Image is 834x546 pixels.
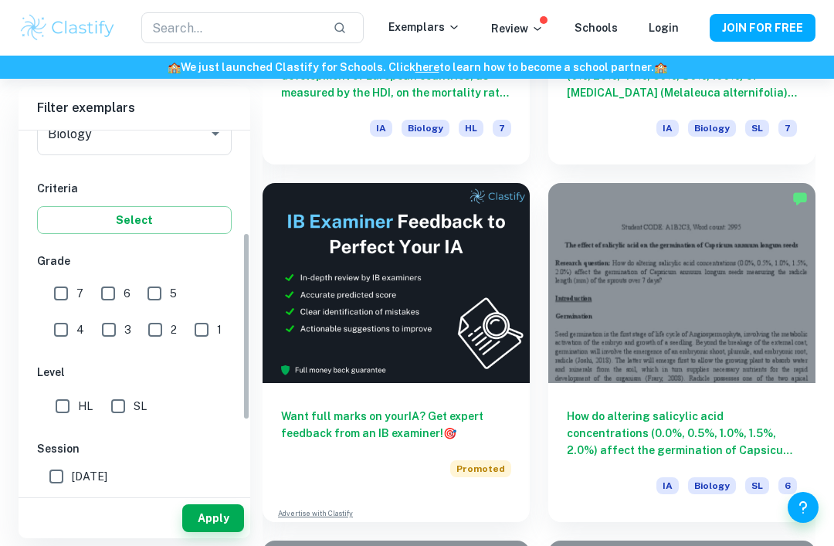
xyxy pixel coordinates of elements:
[124,321,131,338] span: 3
[656,120,679,137] span: IA
[3,59,831,76] h6: We just launched Clastify for Schools. Click to learn how to become a school partner.
[37,253,232,270] h6: Grade
[134,398,147,415] span: SL
[575,22,618,34] a: Schools
[710,14,815,42] button: JOIN FOR FREE
[415,61,439,73] a: here
[388,19,460,36] p: Exemplars
[76,285,83,302] span: 7
[182,504,244,532] button: Apply
[263,183,530,523] a: Want full marks on yourIA? Get expert feedback from an IB examiner!PromotedAdvertise with Clastify
[778,120,797,137] span: 7
[205,123,226,144] button: Open
[171,321,177,338] span: 2
[19,86,250,130] h6: Filter exemplars
[491,20,544,37] p: Review
[493,120,511,137] span: 7
[278,508,353,519] a: Advertise with Clastify
[72,468,107,485] span: [DATE]
[567,408,797,459] h6: How do altering salicylic acid concentrations (0.0%, 0.5%, 1.0%, 1.5%, 2.0%) affect the germinati...
[459,120,483,137] span: HL
[688,477,736,494] span: Biology
[688,120,736,137] span: Biology
[649,22,679,34] a: Login
[788,492,819,523] button: Help and Feedback
[450,460,511,477] span: Promoted
[37,440,232,457] h6: Session
[263,183,530,384] img: Thumbnail
[170,285,177,302] span: 5
[548,183,815,523] a: How do altering salicylic acid concentrations (0.0%, 0.5%, 1.0%, 1.5%, 2.0%) affect the germinati...
[443,427,456,439] span: 🎯
[141,12,320,43] input: Search...
[654,61,667,73] span: 🏫
[792,191,808,206] img: Marked
[402,120,449,137] span: Biology
[76,321,84,338] span: 4
[656,477,679,494] span: IA
[78,398,93,415] span: HL
[370,120,392,137] span: IA
[745,120,769,137] span: SL
[281,408,511,442] h6: Want full marks on your IA ? Get expert feedback from an IB examiner!
[37,180,232,197] h6: Criteria
[217,321,222,338] span: 1
[37,364,232,381] h6: Level
[745,477,769,494] span: SL
[778,477,797,494] span: 6
[37,206,232,234] button: Select
[168,61,181,73] span: 🏫
[19,12,117,43] img: Clastify logo
[124,285,131,302] span: 6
